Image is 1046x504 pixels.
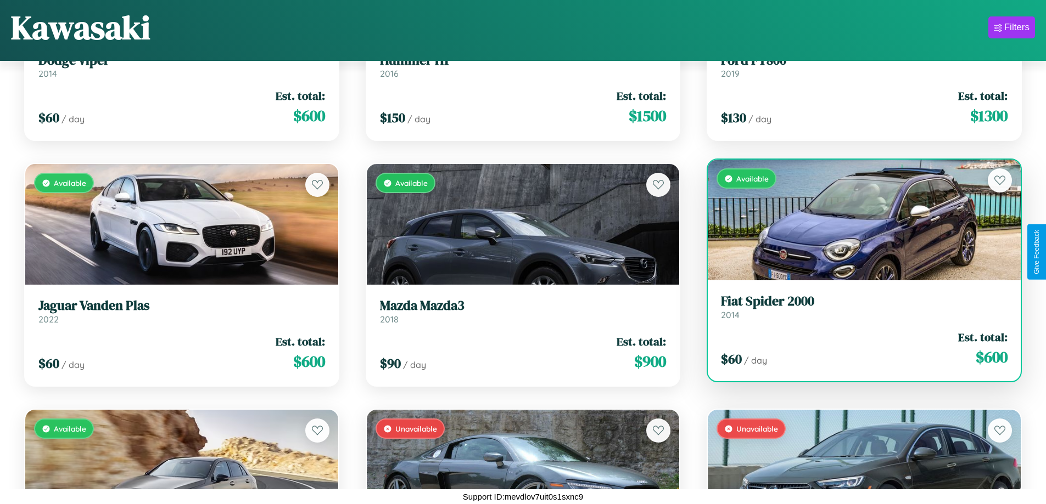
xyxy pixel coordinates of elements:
span: 2019 [721,68,740,79]
h3: Jaguar Vanden Plas [38,298,325,314]
span: $ 130 [721,109,746,127]
span: Available [54,424,86,433]
span: Est. total: [617,333,666,349]
a: Jaguar Vanden Plas2022 [38,298,325,325]
span: 2016 [380,68,399,79]
span: $ 90 [380,354,401,372]
span: $ 600 [293,350,325,372]
span: 2018 [380,314,399,325]
span: / day [61,114,85,124]
span: 2022 [38,314,59,325]
h3: Mazda Mazda3 [380,298,667,314]
span: 2014 [721,309,740,320]
span: Available [54,178,86,188]
a: Dodge Viper2014 [38,53,325,80]
span: Est. total: [958,329,1008,345]
span: / day [61,359,85,370]
span: $ 60 [721,350,742,368]
span: / day [748,114,771,124]
span: Est. total: [276,88,325,104]
button: Filters [988,16,1035,38]
span: Unavailable [395,424,437,433]
h3: Fiat Spider 2000 [721,293,1008,309]
span: Unavailable [736,424,778,433]
span: Est. total: [276,333,325,349]
span: $ 1300 [970,105,1008,127]
span: Available [736,174,769,183]
h1: Kawasaki [11,5,150,50]
div: Give Feedback [1033,230,1041,274]
span: / day [744,355,767,366]
span: $ 150 [380,109,405,127]
span: Est. total: [958,88,1008,104]
a: Ford FT8002019 [721,53,1008,80]
span: $ 1500 [629,105,666,127]
span: Available [395,178,428,188]
p: Support ID: mevdlov7uit0s1sxnc9 [463,489,583,504]
span: $ 600 [293,105,325,127]
span: $ 60 [38,354,59,372]
div: Filters [1004,22,1030,33]
a: Hummer H12016 [380,53,667,80]
span: Est. total: [617,88,666,104]
a: Fiat Spider 20002014 [721,293,1008,320]
span: 2014 [38,68,57,79]
a: Mazda Mazda32018 [380,298,667,325]
span: $ 60 [38,109,59,127]
span: $ 900 [634,350,666,372]
span: $ 600 [976,346,1008,368]
span: / day [403,359,426,370]
span: / day [407,114,430,124]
